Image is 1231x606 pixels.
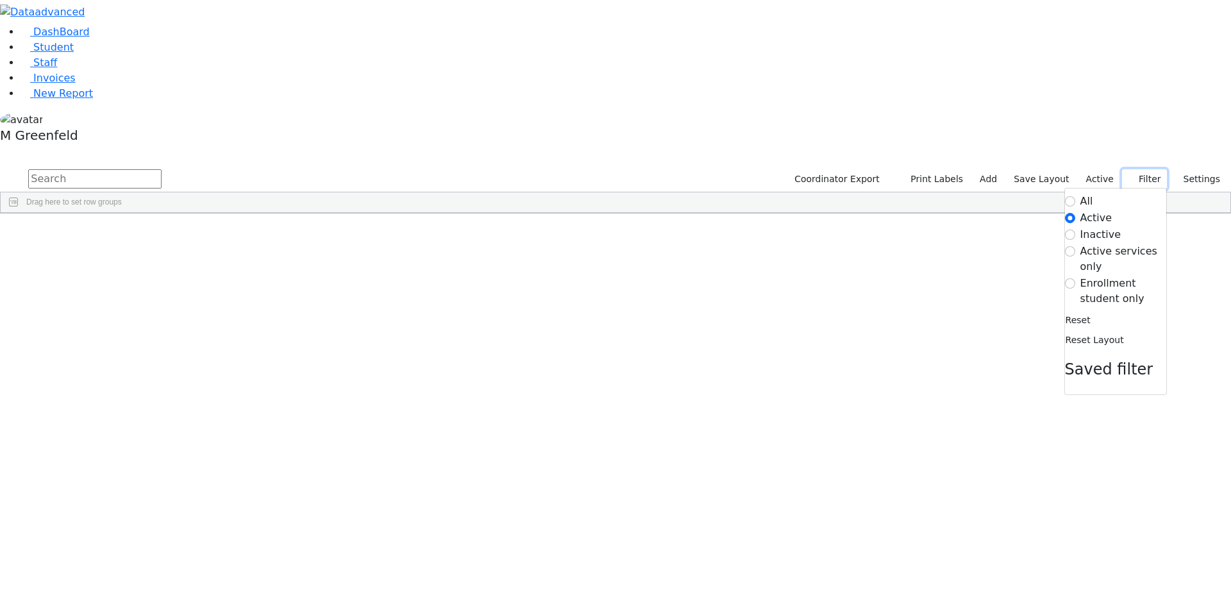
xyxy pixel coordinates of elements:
input: Active services only [1065,246,1075,257]
a: Staff [21,56,57,69]
span: DashBoard [33,26,90,38]
a: Add [974,169,1003,189]
button: Print Labels [896,169,969,189]
input: Inactive [1065,230,1075,240]
input: Active [1065,213,1075,223]
span: Staff [33,56,57,69]
span: New Report [33,87,93,99]
input: Search [28,169,162,189]
button: Reset [1065,310,1091,330]
button: Settings [1167,169,1226,189]
label: All [1080,194,1093,209]
a: Invoices [21,72,76,84]
input: Enrollment student only [1065,278,1075,289]
a: New Report [21,87,93,99]
span: Saved filter [1065,360,1153,378]
button: Coordinator Export [786,169,885,189]
input: All [1065,196,1075,206]
button: Filter [1122,169,1167,189]
button: Reset Layout [1065,330,1125,350]
a: Student [21,41,74,53]
button: Save Layout [1008,169,1075,189]
label: Enrollment student only [1080,276,1166,307]
span: Invoices [33,72,76,84]
label: Inactive [1080,227,1121,242]
a: DashBoard [21,26,90,38]
span: Student [33,41,74,53]
div: Settings [1064,188,1167,395]
label: Active services only [1080,244,1166,274]
span: Drag here to set row groups [26,198,122,206]
label: Active [1080,210,1112,226]
label: Active [1080,169,1119,189]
